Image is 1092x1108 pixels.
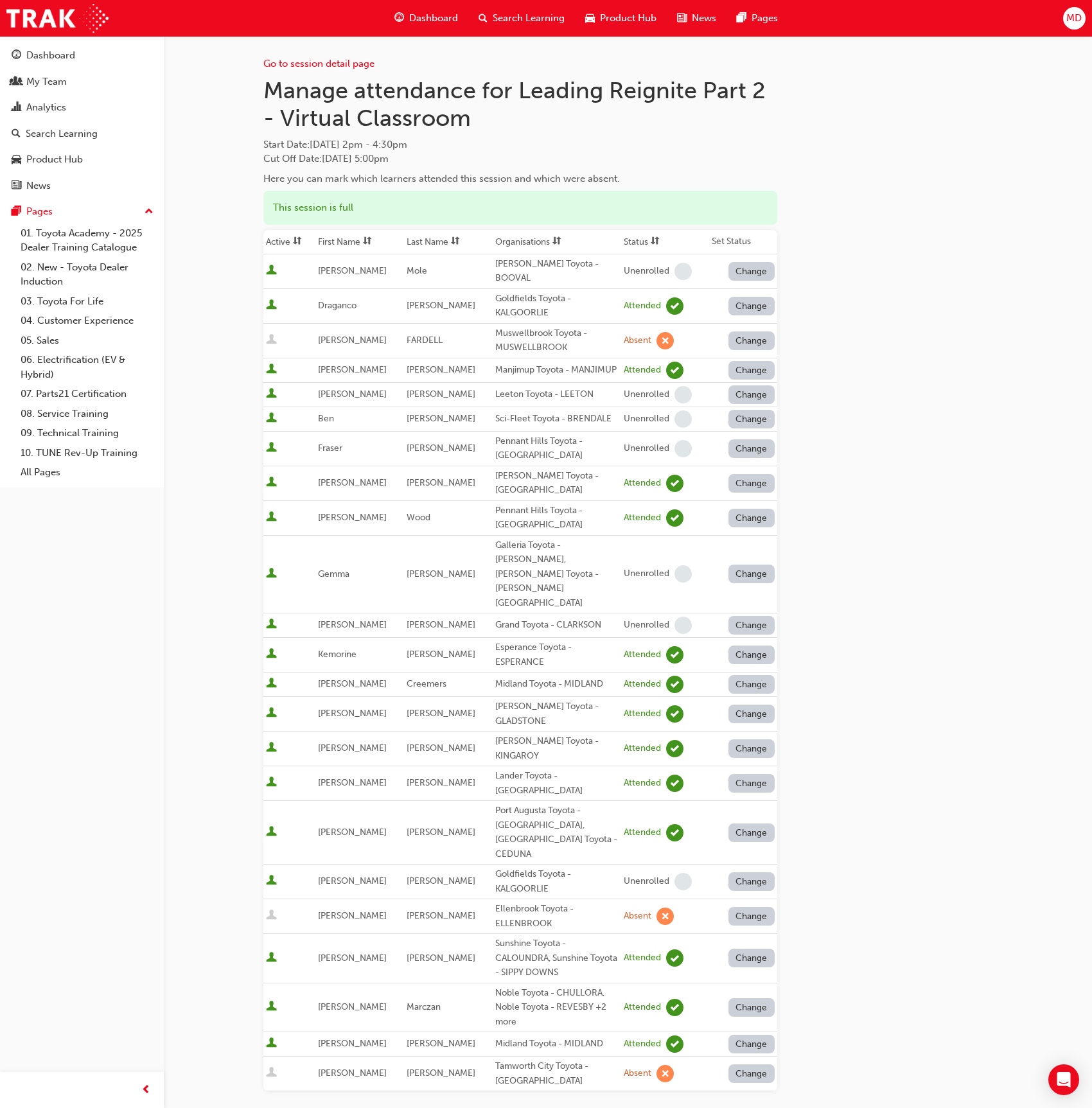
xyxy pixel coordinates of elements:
span: [PERSON_NAME] [407,413,475,424]
div: Attended [624,364,661,376]
span: User is active [266,875,277,888]
span: [PERSON_NAME] [318,678,387,689]
span: [PERSON_NAME] [318,910,387,921]
div: Galleria Toyota - [PERSON_NAME], [PERSON_NAME] Toyota - [PERSON_NAME][GEOGRAPHIC_DATA] [495,538,619,611]
span: [PERSON_NAME] [407,777,475,788]
div: Search Learning [26,127,98,141]
span: Cut Off Date : [DATE] 5:00pm [263,153,389,164]
div: Attended [624,777,661,789]
span: User is active [266,299,277,312]
img: Trak [6,4,109,33]
span: [PERSON_NAME] [318,1001,387,1012]
span: Search Learning [493,11,565,26]
span: sorting-icon [651,236,660,247]
span: learningRecordVerb_ATTEND-icon [666,999,683,1016]
a: Search Learning [5,122,159,146]
div: Noble Toyota - CHULLORA, Noble Toyota - REVESBY +2 more [495,986,619,1030]
div: Attended [624,1038,661,1050]
span: [PERSON_NAME] [318,265,387,276]
button: Change [728,774,775,793]
span: sorting-icon [363,236,372,247]
span: [PERSON_NAME] [318,364,387,375]
span: pages-icon [12,206,21,218]
div: Attended [624,300,661,312]
button: Change [728,331,775,350]
span: Draganco [318,300,357,311]
a: car-iconProduct Hub [575,5,667,31]
th: Set Status [709,230,777,254]
button: Change [728,439,775,458]
span: prev-icon [141,1082,151,1098]
span: learningRecordVerb_ATTEND-icon [666,949,683,967]
span: User is active [266,1001,277,1014]
div: Pages [26,204,53,219]
a: news-iconNews [667,5,727,31]
div: News [26,179,51,193]
span: Product Hub [600,11,656,26]
span: [PERSON_NAME] [407,649,475,660]
a: 04. Customer Experience [15,311,159,331]
button: Change [728,474,775,493]
button: Change [728,509,775,527]
span: [PERSON_NAME] [318,512,387,523]
span: learningRecordVerb_ABSENT-icon [656,332,674,349]
a: My Team [5,70,159,94]
span: Wood [407,512,430,523]
span: User is active [266,952,277,965]
div: [PERSON_NAME] Toyota - KINGAROY [495,734,619,763]
a: Analytics [5,96,159,119]
span: [PERSON_NAME] [318,875,387,886]
span: User is active [266,477,277,489]
span: [PERSON_NAME] [407,364,475,375]
div: Unenrolled [624,443,669,455]
div: Analytics [26,100,66,115]
a: 06. Electrification (EV & Hybrid) [15,350,159,384]
button: Change [728,1035,775,1053]
span: [PERSON_NAME] [318,708,387,719]
span: learningRecordVerb_NONE-icon [674,617,692,634]
span: [PERSON_NAME] [407,743,475,753]
span: news-icon [12,180,21,192]
div: Unenrolled [624,265,669,277]
button: Change [728,823,775,842]
span: [PERSON_NAME] [407,443,475,453]
button: Pages [5,200,159,224]
span: [PERSON_NAME] [407,875,475,886]
div: [PERSON_NAME] Toyota - BOOVAL [495,257,619,286]
div: Product Hub [26,152,83,167]
div: Attended [624,1001,661,1014]
span: User is inactive [266,1067,277,1080]
span: [PERSON_NAME] [318,1068,387,1078]
div: Open Intercom Messenger [1048,1064,1079,1095]
div: Muswellbrook Toyota - MUSWELLBROOK [495,326,619,355]
span: news-icon [677,10,687,26]
a: 05. Sales [15,331,159,351]
div: Tamworth City Toyota - [GEOGRAPHIC_DATA] [495,1059,619,1088]
span: [PERSON_NAME] [407,910,475,921]
div: Leeton Toyota - LEETON [495,387,619,402]
button: Change [728,907,775,926]
span: User is active [266,265,277,277]
span: [PERSON_NAME] [407,953,475,963]
div: Goldfields Toyota - KALGOORLIE [495,867,619,896]
span: User is active [266,826,277,839]
div: Midland Toyota - MIDLAND [495,677,619,692]
span: [PERSON_NAME] [318,335,387,346]
div: Sci-Fleet Toyota - BRENDALE [495,412,619,426]
div: My Team [26,75,67,89]
a: Product Hub [5,148,159,171]
div: Attended [624,678,661,690]
span: car-icon [12,154,21,166]
span: [PERSON_NAME] [318,619,387,630]
span: Mole [407,265,427,276]
span: [PERSON_NAME] [318,743,387,753]
th: Toggle SortBy [621,230,709,254]
button: Change [728,262,775,281]
div: Pennant Hills Toyota - [GEOGRAPHIC_DATA] [495,434,619,463]
a: Dashboard [5,44,159,67]
a: pages-iconPages [727,5,788,31]
span: [PERSON_NAME] [407,1068,475,1078]
span: [PERSON_NAME] [407,619,475,630]
button: Change [728,361,775,380]
div: Ellenbrook Toyota - ELLENBROOK [495,902,619,931]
